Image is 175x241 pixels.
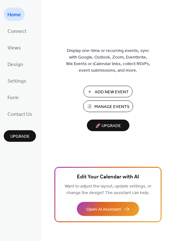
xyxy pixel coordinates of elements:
[77,202,139,216] button: Open AI Assistant
[87,120,129,131] button: 🚀 Upgrade
[65,182,152,197] span: Want to adjust the layout, update settings, or change the design? The assistant can help.
[4,41,25,54] a: Views
[4,8,25,21] a: Home
[86,206,121,213] span: Open AI Assistant
[4,90,22,104] a: Form
[4,24,30,38] a: Connect
[83,100,133,112] button: Manage Events
[83,86,132,97] button: Add New Event
[7,76,26,86] span: Settings
[7,10,21,20] span: Home
[4,74,30,87] a: Settings
[95,89,129,95] span: Add New Event
[94,104,129,110] span: Manage Events
[10,133,30,140] span: Upgrade
[7,60,23,69] span: Design
[91,122,126,130] span: 🚀 Upgrade
[4,130,36,142] button: Upgrade
[7,43,21,53] span: Views
[7,93,19,103] span: Form
[7,27,27,36] span: Connect
[7,110,32,119] span: Contact Us
[4,57,27,71] a: Design
[4,107,36,120] a: Contact Us
[66,48,150,74] span: Display one-time or recurring events, sync with Google, Outlook, Zoom, Eventbrite, Wix Events or ...
[77,173,139,182] span: Edit Your Calendar with AI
